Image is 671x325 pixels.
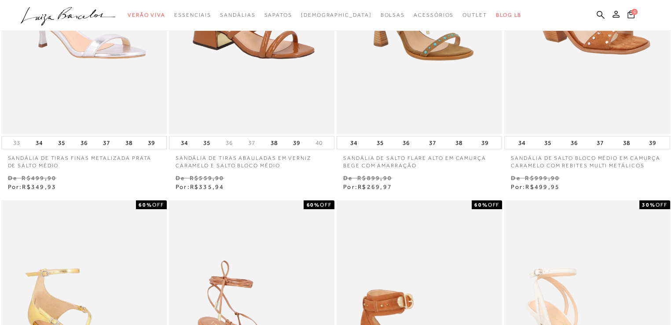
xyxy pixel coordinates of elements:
[268,137,280,149] button: 38
[343,174,352,181] small: De
[414,7,454,23] a: categoryNavScreenReaderText
[306,202,320,208] strong: 60%
[380,12,405,18] span: Bolsas
[128,7,165,23] a: categoryNavScreenReaderText
[220,12,255,18] span: Sandálias
[414,12,454,18] span: Acessórios
[22,174,56,181] small: R$499,90
[100,137,113,149] button: 37
[152,202,164,208] span: OFF
[337,149,502,170] a: SANDÁLIA DE SALTO FLARE ALTO EM CAMURÇA BEGE COM AMARRAÇÃO
[301,7,372,23] a: noSubCategoriesText
[511,174,520,181] small: De
[246,139,258,147] button: 37
[190,183,224,190] span: R$335,94
[264,7,292,23] a: categoryNavScreenReaderText
[516,137,528,149] button: 34
[33,137,45,149] button: 34
[474,202,488,208] strong: 60%
[223,139,235,147] button: 36
[656,202,667,208] span: OFF
[8,174,17,181] small: De
[479,137,491,149] button: 39
[176,183,224,190] span: Por:
[11,139,23,147] button: 33
[488,202,499,208] span: OFF
[290,137,303,149] button: 39
[452,137,465,149] button: 38
[201,137,213,149] button: 35
[301,12,372,18] span: [DEMOGRAPHIC_DATA]
[525,183,560,190] span: R$499,95
[343,183,392,190] span: Por:
[462,7,487,23] a: categoryNavScreenReaderText
[1,149,167,170] a: SANDÁLIA DE TIRAS FINAS METALIZADA PRATA DE SALTO MÉDIO
[313,139,325,147] button: 40
[358,183,392,190] span: R$269,97
[348,137,360,149] button: 34
[220,7,255,23] a: categoryNavScreenReaderText
[620,137,633,149] button: 38
[400,137,412,149] button: 36
[462,12,487,18] span: Outlet
[8,183,57,190] span: Por:
[374,137,386,149] button: 35
[631,9,638,15] span: 0
[380,7,405,23] a: categoryNavScreenReaderText
[504,149,670,170] a: SANDÁLIA DE SALTO BLOCO MÉDIO EM CAMURÇA CARAMELO COM REBITES MULTI METÁLICOS
[320,202,332,208] span: OFF
[357,174,392,181] small: R$899,90
[568,137,580,149] button: 36
[78,137,90,149] button: 36
[525,174,560,181] small: R$999,90
[169,149,334,170] a: SANDÁLIA DE TIRAS ABAULADAS EM VERNIZ CARAMELO E SALTO BLOCO MÉDIO
[542,137,554,149] button: 35
[496,7,521,23] a: BLOG LB
[174,7,211,23] a: categoryNavScreenReaderText
[128,12,165,18] span: Verão Viva
[55,137,68,149] button: 35
[646,137,659,149] button: 39
[22,183,56,190] span: R$349,93
[594,137,606,149] button: 37
[145,137,158,149] button: 39
[642,202,656,208] strong: 30%
[178,137,191,149] button: 34
[625,10,637,22] button: 0
[123,137,135,149] button: 38
[174,12,211,18] span: Essenciais
[139,202,152,208] strong: 60%
[190,174,224,181] small: R$559,90
[176,174,185,181] small: De
[511,183,560,190] span: Por:
[264,12,292,18] span: Sapatos
[426,137,439,149] button: 37
[496,12,521,18] span: BLOG LB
